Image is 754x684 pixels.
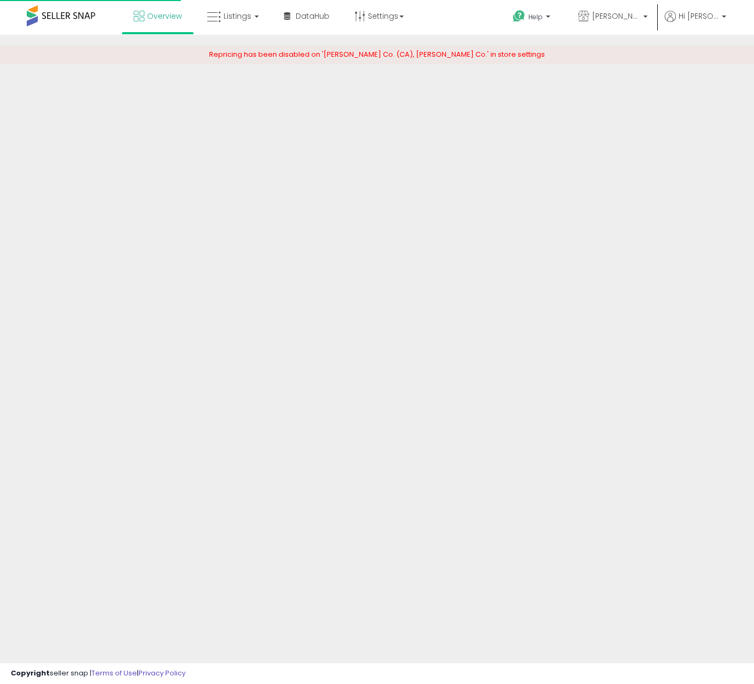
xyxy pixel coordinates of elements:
a: Help [504,2,561,35]
span: Help [528,12,543,21]
a: Hi [PERSON_NAME] [665,11,726,35]
span: Repricing has been disabled on '[PERSON_NAME] Co. (CA), [PERSON_NAME] Co.' in store settings [209,49,545,59]
i: Get Help [512,10,526,23]
span: Overview [147,11,182,21]
span: [PERSON_NAME] Co. [592,11,640,21]
span: Listings [224,11,251,21]
span: DataHub [296,11,329,21]
span: Hi [PERSON_NAME] [679,11,719,21]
